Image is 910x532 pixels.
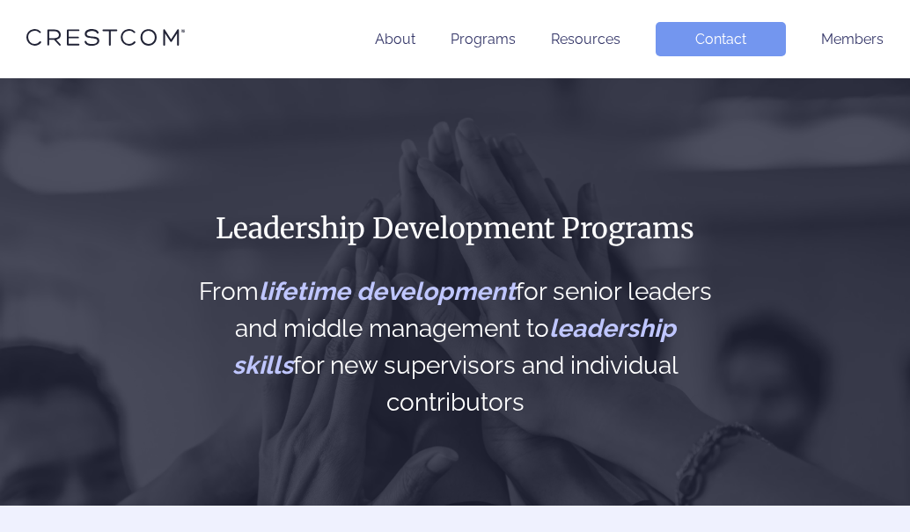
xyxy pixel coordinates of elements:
[193,210,718,247] h1: Leadership Development Programs
[451,31,516,47] a: Programs
[232,314,676,380] span: leadership skills
[193,273,718,421] h2: From for senior leaders and middle management to for new supervisors and individual contributors
[551,31,620,47] a: Resources
[259,277,516,306] span: lifetime development
[375,31,415,47] a: About
[821,31,884,47] a: Members
[656,22,786,56] a: Contact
